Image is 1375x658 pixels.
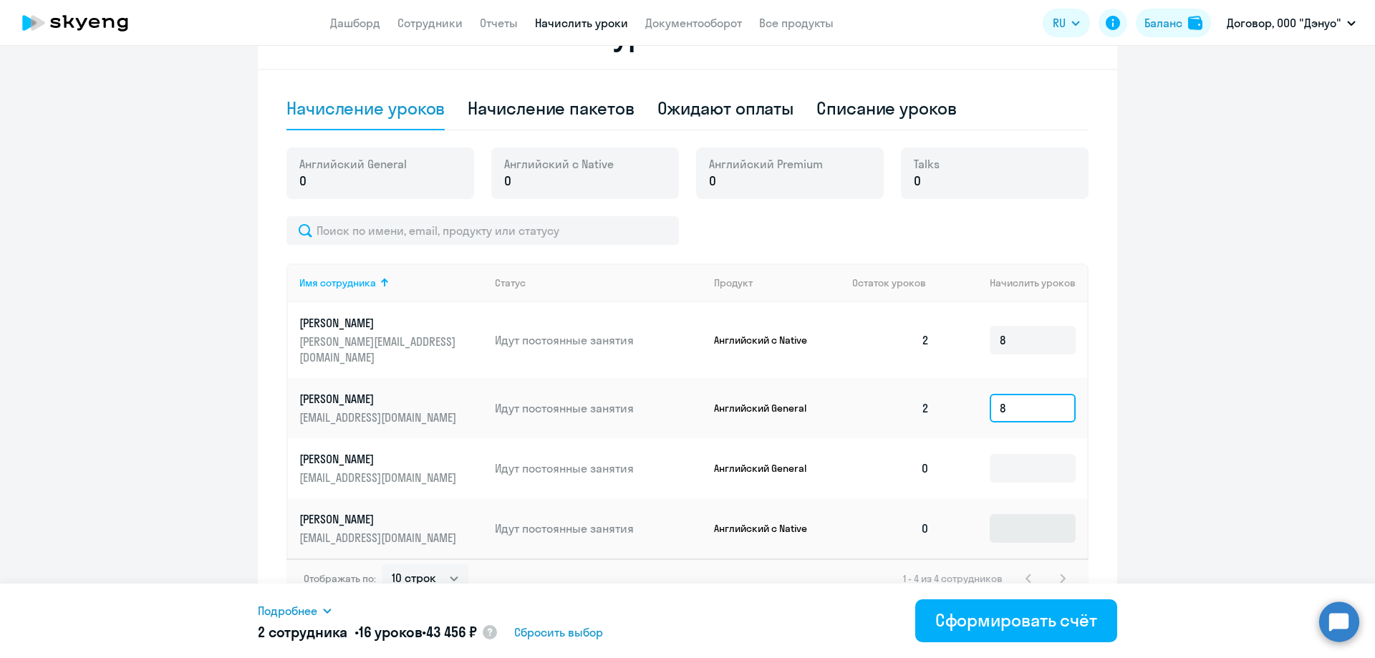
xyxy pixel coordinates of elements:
[299,315,483,365] a: [PERSON_NAME][PERSON_NAME][EMAIL_ADDRESS][DOMAIN_NAME]
[714,334,821,347] p: Английский с Native
[1043,9,1090,37] button: RU
[714,462,821,475] p: Английский General
[299,315,460,331] p: [PERSON_NAME]
[495,400,703,416] p: Идут постоянные занятия
[299,511,483,546] a: [PERSON_NAME][EMAIL_ADDRESS][DOMAIN_NAME]
[495,460,703,476] p: Идут постоянные занятия
[299,391,460,407] p: [PERSON_NAME]
[299,470,460,485] p: [EMAIL_ADDRESS][DOMAIN_NAME]
[714,276,841,289] div: Продукт
[935,609,1097,632] div: Сформировать счёт
[941,263,1087,302] th: Начислить уроков
[841,498,941,558] td: 0
[1144,14,1182,32] div: Баланс
[852,276,941,289] div: Остаток уроков
[468,97,634,120] div: Начисление пакетов
[299,334,460,365] p: [PERSON_NAME][EMAIL_ADDRESS][DOMAIN_NAME]
[299,276,483,289] div: Имя сотрудника
[915,599,1117,642] button: Сформировать счёт
[480,16,518,30] a: Отчеты
[504,172,511,190] span: 0
[299,172,307,190] span: 0
[258,622,477,642] h5: 2 сотрудника • •
[495,276,526,289] div: Статус
[841,302,941,378] td: 2
[914,172,921,190] span: 0
[299,530,460,546] p: [EMAIL_ADDRESS][DOMAIN_NAME]
[299,391,483,425] a: [PERSON_NAME][EMAIL_ADDRESS][DOMAIN_NAME]
[299,156,407,172] span: Английский General
[514,624,603,641] span: Сбросить выбор
[1227,14,1341,32] p: Договор, ООО "Дэнуо"
[397,16,463,30] a: Сотрудники
[299,276,376,289] div: Имя сотрудника
[359,623,423,641] span: 16 уроков
[816,97,957,120] div: Списание уроков
[504,156,614,172] span: Английский с Native
[914,156,940,172] span: Talks
[714,402,821,415] p: Английский General
[299,511,460,527] p: [PERSON_NAME]
[299,451,483,485] a: [PERSON_NAME][EMAIL_ADDRESS][DOMAIN_NAME]
[714,276,753,289] div: Продукт
[759,16,834,30] a: Все продукты
[1188,16,1202,30] img: balance
[299,451,460,467] p: [PERSON_NAME]
[657,97,794,120] div: Ожидают оплаты
[286,17,1089,52] h2: Начисление и списание уроков
[495,276,703,289] div: Статус
[841,378,941,438] td: 2
[903,572,1003,585] span: 1 - 4 из 4 сотрудников
[258,602,317,619] span: Подробнее
[304,572,376,585] span: Отображать по:
[645,16,742,30] a: Документооборот
[1053,14,1066,32] span: RU
[286,216,679,245] input: Поиск по имени, email, продукту или статусу
[841,438,941,498] td: 0
[1136,9,1211,37] button: Балансbalance
[286,97,445,120] div: Начисление уроков
[1220,6,1363,40] button: Договор, ООО "Дэнуо"
[426,623,477,641] span: 43 456 ₽
[330,16,380,30] a: Дашборд
[852,276,926,289] span: Остаток уроков
[714,522,821,535] p: Английский с Native
[709,156,823,172] span: Английский Premium
[495,332,703,348] p: Идут постоянные занятия
[495,521,703,536] p: Идут постоянные занятия
[299,410,460,425] p: [EMAIL_ADDRESS][DOMAIN_NAME]
[709,172,716,190] span: 0
[535,16,628,30] a: Начислить уроки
